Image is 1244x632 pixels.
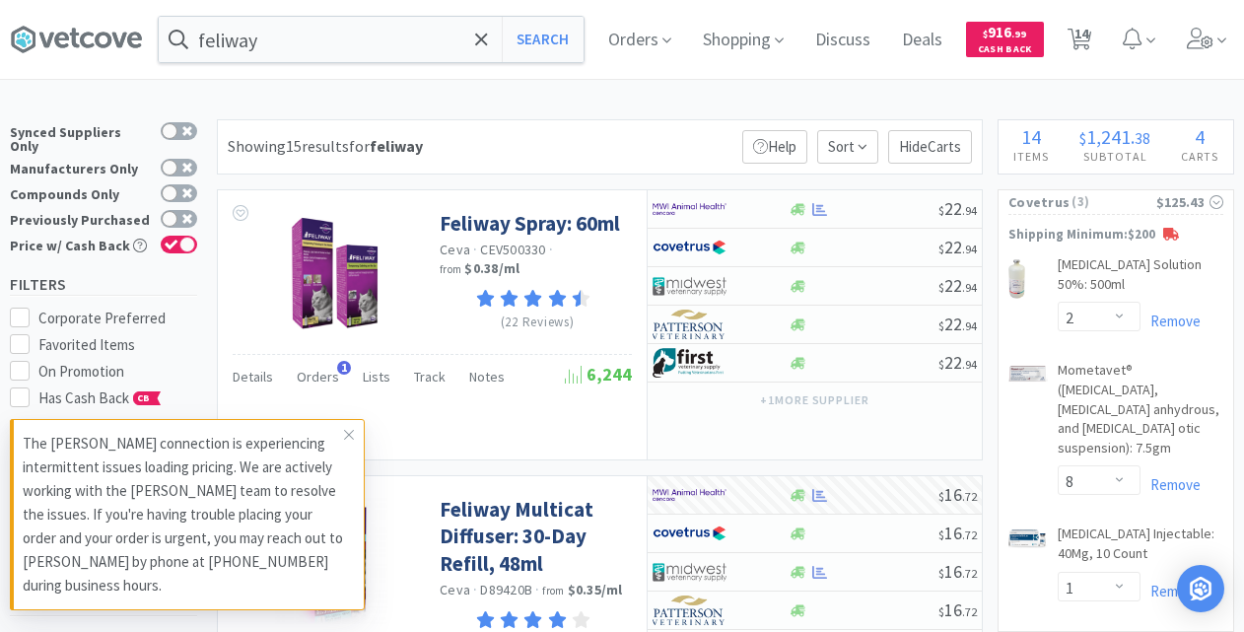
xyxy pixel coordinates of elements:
[938,280,944,295] span: $
[440,241,470,258] a: Ceva
[653,310,726,339] img: f5e969b455434c6296c6d81ef179fa71_3.png
[349,136,423,156] span: for
[480,581,532,598] span: D89420B
[1140,475,1201,494] a: Remove
[1008,365,1048,384] img: 75764c806771445baf72980843999fd3_757968.png
[440,210,620,237] a: Feliway Spray: 60ml
[469,368,505,386] span: Notes
[962,566,977,581] span: . 72
[1008,259,1025,299] img: d1b6fadf0c944739b2c835d8cf8e9828_311370.png
[999,147,1065,166] h4: Items
[502,17,584,62] button: Search
[938,489,944,504] span: $
[938,604,944,619] span: $
[473,241,477,258] span: ·
[1058,361,1223,465] a: Mometavet® ([MEDICAL_DATA], [MEDICAL_DATA] anhydrous, and [MEDICAL_DATA] otic suspension): 7.5gm
[464,259,519,277] strong: $0.38 / ml
[653,271,726,301] img: 4dd14cff54a648ac9e977f0c5da9bc2e_5.png
[742,130,807,164] p: Help
[480,241,545,258] span: CEV500330
[938,351,977,374] span: 22
[962,280,977,295] span: . 94
[10,184,151,201] div: Compounds Only
[568,581,623,598] strong: $0.35 / ml
[1065,147,1166,166] h4: Subtotal
[978,44,1032,57] span: Cash Back
[962,203,977,218] span: . 94
[894,32,950,49] a: Deals
[159,17,584,62] input: Search by item, sku, manufacturer, ingredient, size...
[938,274,977,297] span: 22
[750,386,879,414] button: +1more supplier
[10,122,151,153] div: Synced Suppliers Only
[1060,34,1100,51] a: 14
[938,566,944,581] span: $
[653,348,726,378] img: 67d67680309e4a0bb49a5ff0391dcc42_6.png
[228,134,423,160] div: Showing 15 results
[440,581,470,598] a: Ceva
[938,197,977,220] span: 22
[565,363,632,386] span: 6,244
[938,318,944,333] span: $
[653,233,726,262] img: 77fca1acd8b6420a9015268ca798ef17_1.png
[1177,565,1224,612] div: Open Intercom Messenger
[1058,525,1223,571] a: [MEDICAL_DATA] Injectable: 40Mg, 10 Count
[501,313,575,333] p: (22 Reviews)
[414,368,446,386] span: Track
[1079,128,1086,148] span: $
[267,210,395,338] img: 3006beb27be341e0a017d5da1144e629_160425.png
[1140,582,1201,600] a: Remove
[38,333,198,357] div: Favorited Items
[38,307,198,330] div: Corporate Preferred
[1156,191,1223,213] div: $125.43
[233,368,273,386] span: Details
[1011,28,1026,40] span: . 99
[370,136,423,156] strong: feliway
[938,522,977,544] span: 16
[938,527,944,542] span: $
[1021,124,1041,149] span: 14
[962,242,977,256] span: . 94
[473,581,477,598] span: ·
[938,598,977,621] span: 16
[962,318,977,333] span: . 94
[983,23,1026,41] span: 916
[542,584,564,597] span: from
[888,130,972,164] p: Hide Carts
[962,604,977,619] span: . 72
[938,560,977,583] span: 16
[938,203,944,218] span: $
[10,236,151,252] div: Price w/ Cash Back
[1008,528,1048,547] img: 7e1a81d71b79415892625313c20b9197_697512.png
[653,596,726,625] img: f5e969b455434c6296c6d81ef179fa71_3.png
[1070,192,1155,212] span: ( 3 )
[10,210,151,227] div: Previously Purchased
[962,489,977,504] span: . 72
[549,241,553,258] span: ·
[938,236,977,258] span: 22
[363,368,390,386] span: Lists
[653,519,726,548] img: 77fca1acd8b6420a9015268ca798ef17_1.png
[1065,127,1166,147] div: .
[38,360,198,384] div: On Promotion
[938,483,977,506] span: 16
[966,13,1044,66] a: $916.99Cash Back
[938,313,977,335] span: 22
[1165,147,1233,166] h4: Carts
[938,357,944,372] span: $
[1135,128,1150,148] span: 38
[817,130,878,164] span: Sort
[653,480,726,510] img: f6b2451649754179b5b4e0c70c3f7cb0_2.png
[10,159,151,176] div: Manufacturers Only
[10,273,197,296] h5: Filters
[1058,255,1223,302] a: [MEDICAL_DATA] Solution 50%: 500ml
[1008,191,1070,213] span: Covetrus
[1195,124,1205,149] span: 4
[440,262,461,276] span: from
[653,557,726,587] img: 4dd14cff54a648ac9e977f0c5da9bc2e_5.png
[962,357,977,372] span: . 94
[938,242,944,256] span: $
[440,496,627,577] a: Feliway Multicat Diffuser: 30-Day Refill, 48ml
[297,368,339,386] span: Orders
[134,392,154,404] span: CB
